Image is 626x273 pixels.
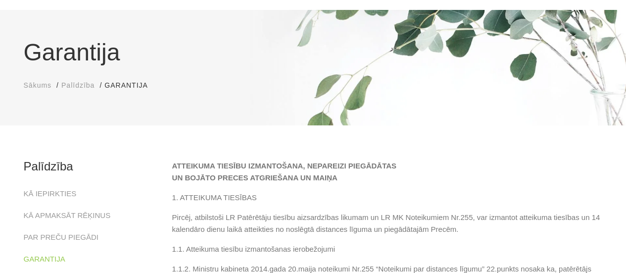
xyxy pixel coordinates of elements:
[172,192,603,204] p: 1. ATTEIKUMA TIESĪBAS
[24,231,98,243] a: PAR PREČU PIEGĀDI
[24,188,77,200] a: KĀ IEPIRKTIES
[104,80,157,91] li: Garantija
[24,80,52,91] a: Sākums
[172,162,396,182] strong: ATTEIKUMA TIESĪBU IZMANTOŠANA, NEPAREIZI PIEGĀDĀTAS UN BOJĀTO PRECES ATGRIEŠANA UN MAIŅA
[24,81,52,89] span: Sākums
[24,160,157,173] h2: Palīdzība
[24,253,65,265] a: GARANTIJA
[61,80,95,91] a: Palīdzība
[172,243,603,255] p: 1.1. Atteikuma tiesību izmantošanas ierobežojumi
[172,212,603,235] p: Pircēj, atbilstoši LR Patērētāju tiesību aizsardzības likumam un LR MK Noteikumiem Nr.255, var iz...
[24,35,603,70] h1: Garantija
[24,210,111,221] a: KĀ APMAKSĀT RĒĶINUS
[61,81,95,89] span: Palīdzība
